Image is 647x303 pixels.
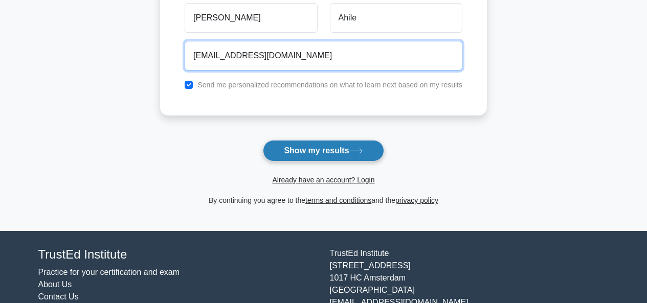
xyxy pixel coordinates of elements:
[330,3,462,33] input: Last name
[185,41,462,71] input: Email
[185,3,317,33] input: First name
[38,268,180,276] a: Practice for your certification and exam
[38,292,79,301] a: Contact Us
[272,176,374,184] a: Already have an account? Login
[38,280,72,289] a: About Us
[38,247,318,262] h4: TrustEd Institute
[395,196,438,204] a: privacy policy
[197,81,462,89] label: Send me personalized recommendations on what to learn next based on my results
[154,194,493,206] div: By continuing you agree to the and the
[263,140,384,161] button: Show my results
[305,196,371,204] a: terms and conditions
